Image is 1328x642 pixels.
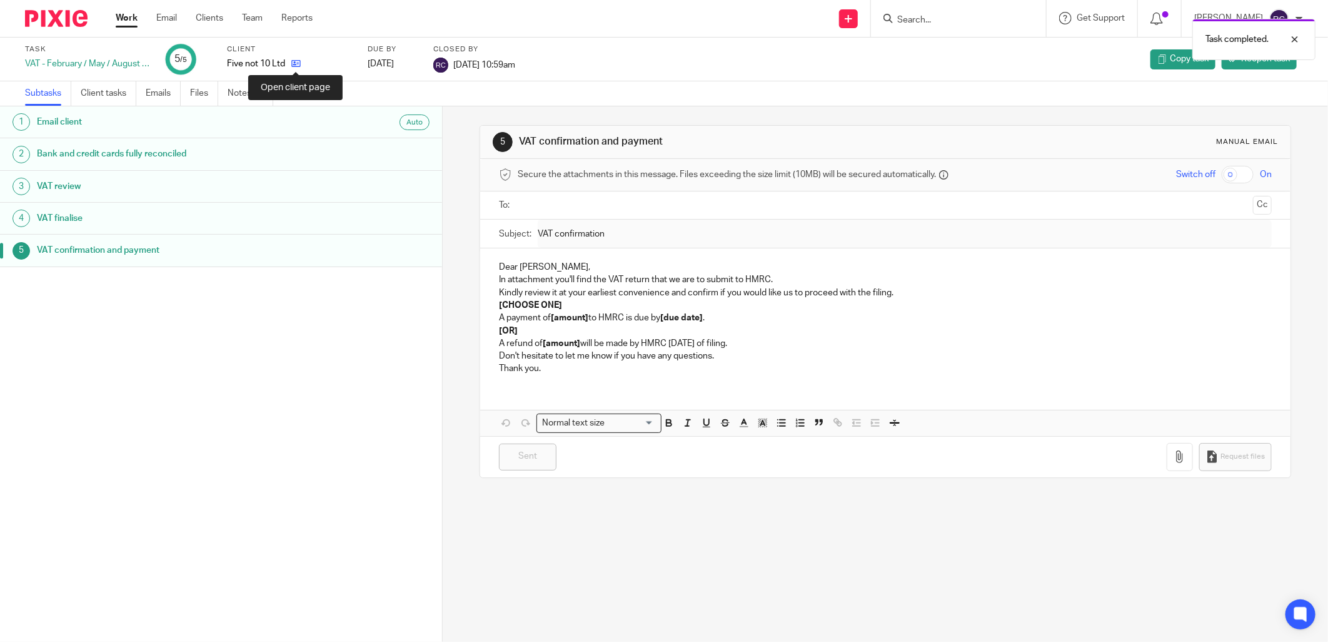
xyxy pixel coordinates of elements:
[499,301,562,310] strong: [CHOOSE ONE]
[1199,443,1272,471] button: Request files
[433,44,515,54] label: Closed by
[37,145,299,163] h1: Bank and credit cards fully reconciled
[660,313,703,322] strong: [due date]
[400,115,430,130] div: Auto
[37,241,299,260] h1: VAT confirmation and payment
[156,12,177,24] a: Email
[13,113,30,131] div: 1
[116,12,138,24] a: Work
[499,350,1272,362] p: Don't hesitate to let me know if you have any questions.
[196,12,223,24] a: Clients
[190,81,218,106] a: Files
[499,312,1272,324] p: A payment of to HMRC is due by .
[493,132,513,152] div: 5
[37,209,299,228] h1: VAT finalise
[368,58,418,70] div: [DATE]
[433,58,448,73] img: svg%3E
[1205,33,1269,46] p: Task completed.
[1253,196,1272,215] button: Cc
[518,168,936,181] span: Secure the attachments in this message. Files exceeding the size limit (10MB) will be secured aut...
[146,81,181,106] a: Emails
[609,417,654,430] input: Search for option
[174,52,187,66] div: 5
[281,12,313,24] a: Reports
[1216,137,1278,147] div: Manual email
[1220,452,1265,462] span: Request files
[227,44,352,54] label: Client
[499,327,518,335] strong: [OR]
[1269,9,1289,29] img: svg%3E
[540,417,608,430] span: Normal text size
[551,313,588,322] strong: [amount]
[37,177,299,196] h1: VAT review
[283,81,331,106] a: Audit logs
[499,273,1272,286] p: In attachment you'll find the VAT return that we are to submit to HMRC.
[227,58,285,70] p: Five not 10 Ltd
[25,44,150,54] label: Task
[520,135,912,148] h1: VAT confirmation and payment
[13,242,30,260] div: 5
[81,81,136,106] a: Client tasks
[536,414,661,433] div: Search for option
[499,337,1272,350] p: A refund of will be made by HMRC [DATE] of filing.
[242,12,263,24] a: Team
[499,287,1272,299] p: Kindly review it at your earliest convenience and confirm if you would like us to proceed with th...
[13,178,30,195] div: 3
[543,339,580,348] strong: [amount]
[499,261,1272,273] p: Dear [PERSON_NAME],
[25,10,88,27] img: Pixie
[499,444,556,471] input: Sent
[25,81,71,106] a: Subtasks
[180,56,187,63] small: /5
[25,58,150,70] div: VAT - February / May / August / November
[1176,168,1215,181] span: Switch off
[37,113,299,131] h1: Email client
[368,44,418,54] label: Due by
[499,199,513,211] label: To:
[453,60,515,69] span: [DATE] 10:59am
[1260,168,1272,181] span: On
[228,81,273,106] a: Notes (0)
[499,362,1272,375] p: Thank you.
[13,210,30,227] div: 4
[13,146,30,163] div: 2
[499,228,531,240] label: Subject:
